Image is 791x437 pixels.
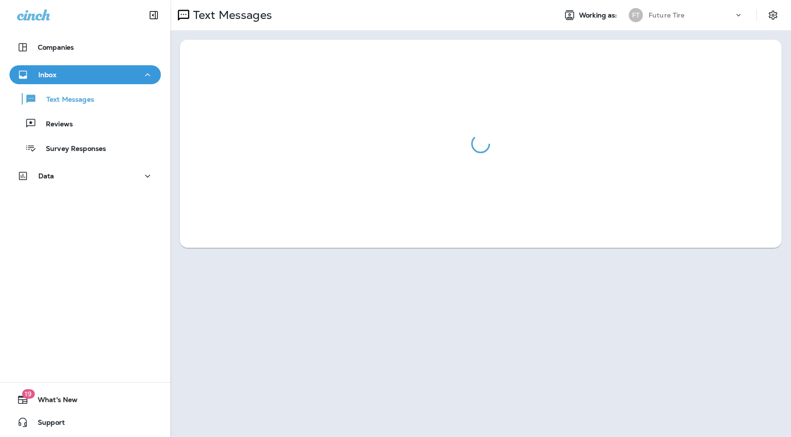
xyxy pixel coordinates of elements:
button: Survey Responses [9,138,161,158]
button: Text Messages [9,89,161,109]
button: Companies [9,38,161,57]
p: Text Messages [37,96,94,105]
span: Working as: [579,11,619,19]
button: Support [9,413,161,432]
span: What's New [28,396,78,407]
p: Future Tire [649,11,685,19]
p: Companies [38,44,74,51]
button: Data [9,166,161,185]
button: 19What's New [9,390,161,409]
button: Inbox [9,65,161,84]
span: Support [28,419,65,430]
button: Settings [765,7,782,24]
button: Reviews [9,114,161,133]
p: Survey Responses [36,145,106,154]
button: Collapse Sidebar [141,6,167,25]
p: Data [38,172,54,180]
p: Inbox [38,71,56,79]
div: FT [629,8,643,22]
span: 19 [22,389,35,399]
p: Text Messages [189,8,272,22]
p: Reviews [36,120,73,129]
